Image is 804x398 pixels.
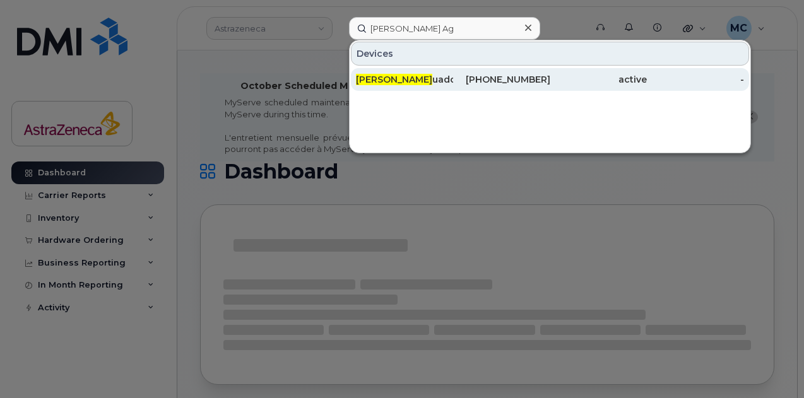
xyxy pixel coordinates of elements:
a: [PERSON_NAME]uado[PHONE_NUMBER]active- [351,68,749,91]
div: active [550,73,647,86]
div: [PHONE_NUMBER] [453,73,550,86]
div: Devices [351,42,749,66]
span: [PERSON_NAME] [356,74,432,85]
div: uado [356,73,453,86]
div: - [647,73,744,86]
